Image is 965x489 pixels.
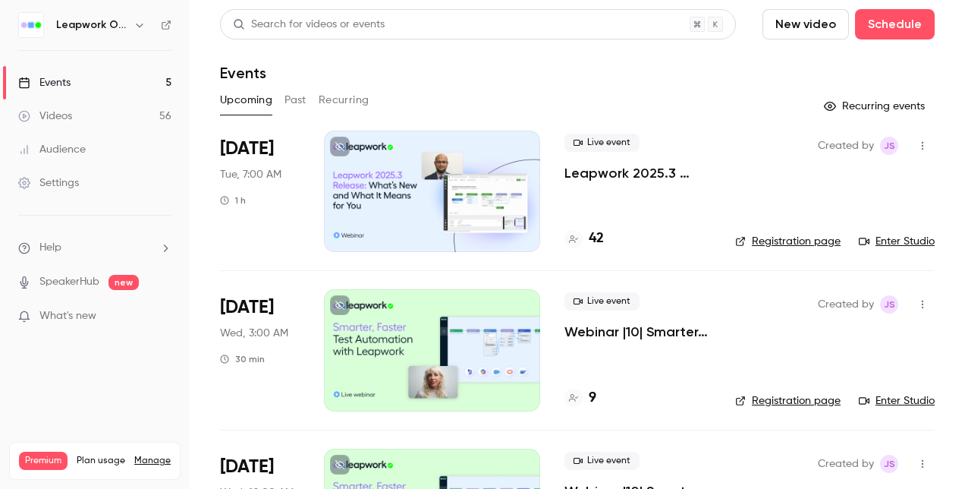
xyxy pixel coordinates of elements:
div: Audience [18,142,86,157]
a: Registration page [735,234,841,249]
span: [DATE] [220,137,274,161]
span: Live event [564,292,640,311]
img: Leapwork Online Event [19,13,43,37]
span: Live event [564,134,640,152]
span: [DATE] [220,455,274,479]
div: 1 h [220,194,246,207]
span: Help [39,240,61,256]
span: What's new [39,308,96,324]
a: Webinar |10| Smarter, Faster Test Automation with Leapwork | EMEA | Q4 2025 [564,323,711,341]
h4: 42 [589,229,604,249]
div: 30 min [220,353,265,365]
h6: Leapwork Online Event [56,17,127,33]
span: JS [884,137,895,155]
div: Events [18,75,71,90]
span: Jaynesh Singh [880,137,898,155]
button: Recurring [319,88,369,112]
span: Wed, 3:00 AM [220,326,288,341]
a: 42 [564,229,604,249]
button: Recurring events [817,94,935,118]
span: JS [884,295,895,314]
iframe: Noticeable Trigger [153,310,171,323]
h1: Events [220,64,266,82]
span: Created by [818,295,874,314]
h4: 9 [589,388,596,409]
span: Created by [818,455,874,473]
div: Oct 28 Tue, 10:00 AM (America/New York) [220,131,300,252]
div: Search for videos or events [233,17,385,33]
a: Enter Studio [859,234,935,249]
div: Settings [18,175,79,191]
span: Live event [564,452,640,470]
span: Jaynesh Singh [880,295,898,314]
span: Plan usage [77,455,125,467]
a: 9 [564,388,596,409]
span: Premium [19,452,68,470]
a: SpeakerHub [39,274,99,290]
span: new [108,275,139,290]
button: New video [762,9,849,39]
span: [DATE] [220,295,274,320]
span: JS [884,455,895,473]
span: Jaynesh Singh [880,455,898,473]
div: Oct 29 Wed, 10:00 AM (Europe/London) [220,289,300,411]
div: Videos [18,109,72,124]
a: Manage [134,455,171,467]
a: Registration page [735,393,841,409]
a: Enter Studio [859,393,935,409]
span: Created by [818,137,874,155]
a: Leapwork 2025.3 Release: What’s New and What It Means for You [564,164,711,182]
button: Schedule [855,9,935,39]
button: Past [284,88,306,112]
button: Upcoming [220,88,272,112]
li: help-dropdown-opener [18,240,171,256]
span: Tue, 7:00 AM [220,167,281,182]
